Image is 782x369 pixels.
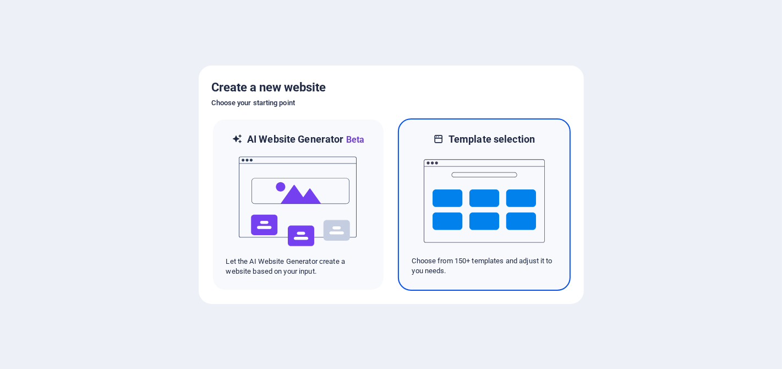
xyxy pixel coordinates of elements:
div: Template selectionChoose from 150+ templates and adjust it to you needs. [398,118,571,291]
h6: AI Website Generator [247,133,364,146]
p: Choose from 150+ templates and adjust it to you needs. [412,256,556,276]
h6: Template selection [449,133,535,146]
p: Let the AI Website Generator create a website based on your input. [226,257,370,276]
div: AI Website GeneratorBetaaiLet the AI Website Generator create a website based on your input. [212,118,385,291]
img: ai [238,146,359,257]
span: Beta [344,134,365,145]
h6: Choose your starting point [212,96,571,110]
h5: Create a new website [212,79,571,96]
